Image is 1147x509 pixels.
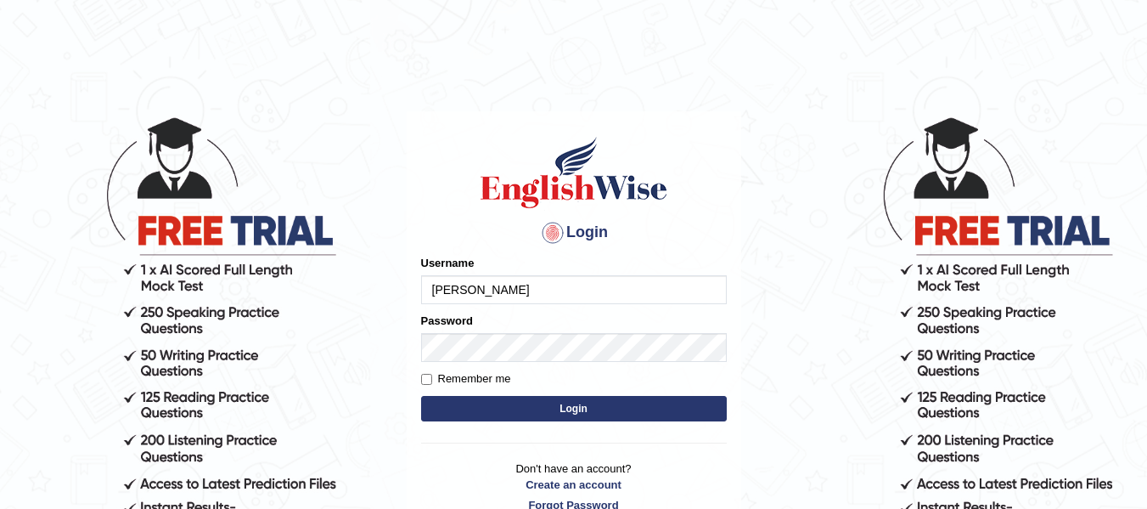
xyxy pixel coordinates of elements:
[421,370,511,387] label: Remember me
[421,313,473,329] label: Password
[421,374,432,385] input: Remember me
[421,255,475,271] label: Username
[421,396,727,421] button: Login
[421,219,727,246] h4: Login
[421,477,727,493] a: Create an account
[477,134,671,211] img: Logo of English Wise sign in for intelligent practice with AI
